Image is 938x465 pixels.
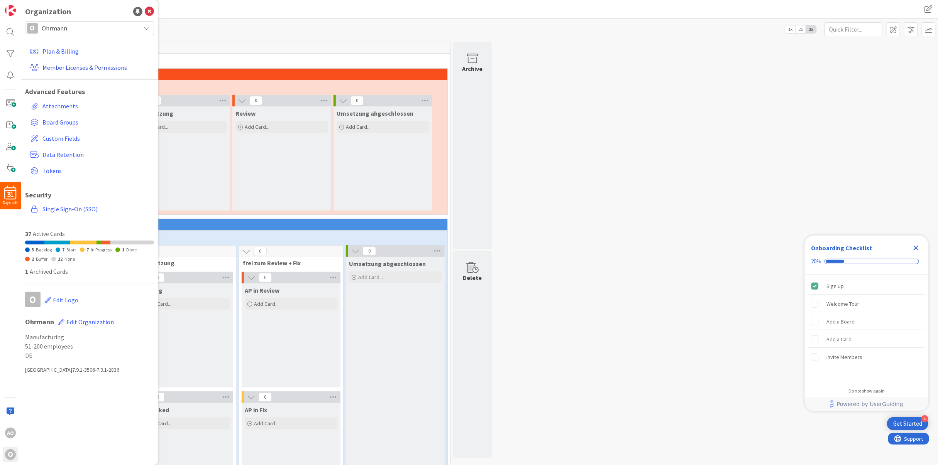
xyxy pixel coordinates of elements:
div: Open Get Started checklist, remaining modules: 4 [887,417,928,430]
div: Close Checklist [910,242,922,254]
h1: Ohrmann [25,314,154,330]
span: 0 [249,96,262,105]
button: Edit Logo [44,292,79,308]
span: 0 [151,273,164,282]
img: Visit kanbanzone.com [5,5,16,16]
div: Delete [463,273,482,282]
span: 12 [58,256,63,262]
div: Invite Members [826,352,862,362]
div: Organization [25,6,71,17]
span: 1x [785,25,796,33]
div: Do not show again [848,388,885,394]
span: 0 [254,247,267,256]
a: Custom Fields [27,131,154,145]
div: Add a Card is incomplete. [808,331,925,348]
span: Data Retention [42,150,151,159]
div: 20% [811,258,821,265]
span: Support [16,1,35,10]
span: Start [66,247,76,253]
span: Add Card... [245,123,269,130]
a: Powered by UserGuiding [809,397,924,411]
h1: Advanced Features [25,88,154,96]
span: 1 [122,247,124,253]
div: Invite Members is incomplete. [808,349,925,366]
span: 31 [7,192,14,197]
span: AP in Fix [245,406,267,414]
span: Done [126,247,137,253]
span: Team View Initiative Test 3 Alrun [28,56,441,63]
span: 0 [151,393,164,402]
span: 37 [25,230,31,238]
span: None [64,256,75,262]
span: Review [235,110,256,117]
span: in Umsetzung [135,259,226,267]
span: Add Card... [147,420,171,427]
span: 0 [363,246,376,256]
span: 2x [796,25,806,33]
a: Data Retention [27,148,154,162]
h1: Security [25,191,154,199]
div: Sign Up is complete. [808,278,925,295]
div: Add a Board is incomplete. [808,313,925,330]
span: AP1 [31,232,438,240]
a: Attachments [27,99,154,113]
div: Add a Board [826,317,855,326]
span: frei zum Review + Fix [243,259,334,267]
div: Archived Cards [25,267,154,276]
div: Add a Card [826,335,852,344]
button: Edit Organization [58,314,114,330]
a: Board Groups [27,115,154,129]
span: AP in Review [245,286,279,294]
div: Checklist items [805,275,928,383]
span: Powered by UserGuiding [837,399,903,409]
span: 7 [62,247,64,253]
span: Add Card... [358,274,383,281]
span: Edit Logo [53,296,78,304]
span: Ohrmann [42,23,137,34]
div: O [25,292,41,307]
a: Single Sign-On (SSO) [27,202,154,216]
span: 51-200 employees [25,342,154,351]
div: Welcome Tour [826,299,859,308]
span: Add Card... [254,300,279,307]
a: Plan & Billing [27,44,154,58]
div: Archive [462,64,483,73]
div: Footer [805,397,928,411]
div: Checklist progress: 20% [811,258,922,265]
span: AP Initiative Test 3 Alrun [31,82,438,90]
span: 7 [86,247,89,253]
div: Get Started [893,420,922,428]
div: Checklist Container [805,236,928,411]
span: Add Card... [254,420,279,427]
div: Onboarding Checklist [811,243,872,253]
span: In Progress [91,247,112,253]
div: AO [5,428,16,438]
span: Tokens [42,166,151,175]
span: Add Card... [147,300,171,307]
div: O [5,449,16,460]
span: Manufacturing [25,332,154,342]
span: 3x [806,25,816,33]
div: O [27,23,38,34]
span: Umsetzung abgeschlossen [349,260,426,268]
span: 0 [350,96,364,105]
span: 2 [32,256,34,262]
span: Edit Organization [66,318,114,326]
span: Board Groups [42,118,151,127]
div: Welcome Tour is incomplete. [808,295,925,312]
span: DE [25,351,154,360]
div: Sign Up [826,281,844,291]
span: Buffer [36,256,47,262]
div: 4 [921,415,928,422]
span: Umsetzung abgeschlossen [337,110,413,117]
input: Quick Filter... [825,22,882,36]
a: Tokens [27,164,154,178]
span: 5 [32,247,34,253]
span: Backlog [36,247,52,253]
span: 0 [259,273,272,282]
div: Active Cards [25,229,154,238]
span: Add Card... [346,123,371,130]
span: Custom Fields [42,134,151,143]
a: Member Licenses & Permissions [27,61,154,74]
span: 0 [259,393,272,402]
